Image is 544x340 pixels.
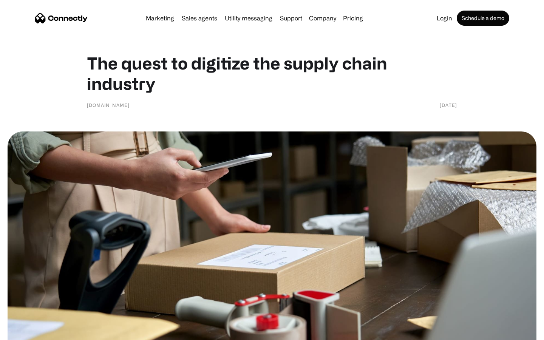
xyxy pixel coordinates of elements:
[222,15,275,21] a: Utility messaging
[309,13,336,23] div: Company
[440,101,457,109] div: [DATE]
[179,15,220,21] a: Sales agents
[340,15,366,21] a: Pricing
[434,15,455,21] a: Login
[307,13,338,23] div: Company
[457,11,509,26] a: Schedule a demo
[87,101,130,109] div: [DOMAIN_NAME]
[15,327,45,337] ul: Language list
[35,12,88,24] a: home
[87,53,457,94] h1: The quest to digitize the supply chain industry
[8,327,45,337] aside: Language selected: English
[277,15,305,21] a: Support
[143,15,177,21] a: Marketing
